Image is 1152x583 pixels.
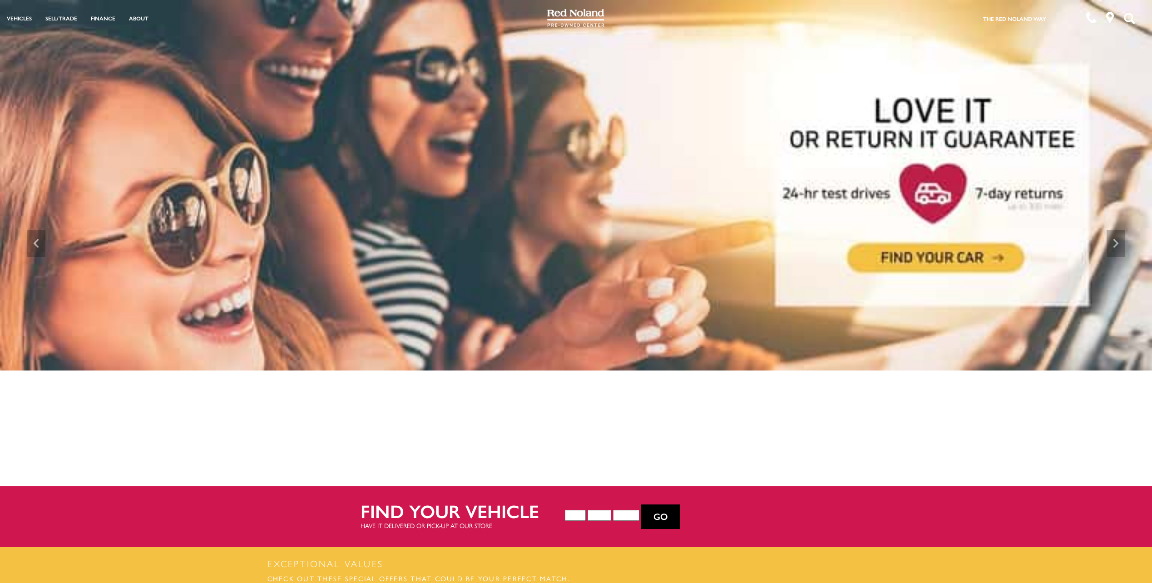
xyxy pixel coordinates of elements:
[983,15,1046,23] a: The Red Noland Way
[547,12,604,21] a: Red Noland Pre-Owned
[1120,0,1138,36] button: Open the search field
[641,504,680,529] button: Go
[547,9,604,27] img: Red Noland Pre-Owned
[361,521,565,530] p: Have it delivered or pick-up at our store
[565,510,586,521] select: Vehicle Year
[361,501,565,521] h2: Find your vehicle
[265,557,887,570] h2: Exceptional Values
[588,510,611,521] select: Vehicle Make
[613,510,639,521] select: Vehicle Model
